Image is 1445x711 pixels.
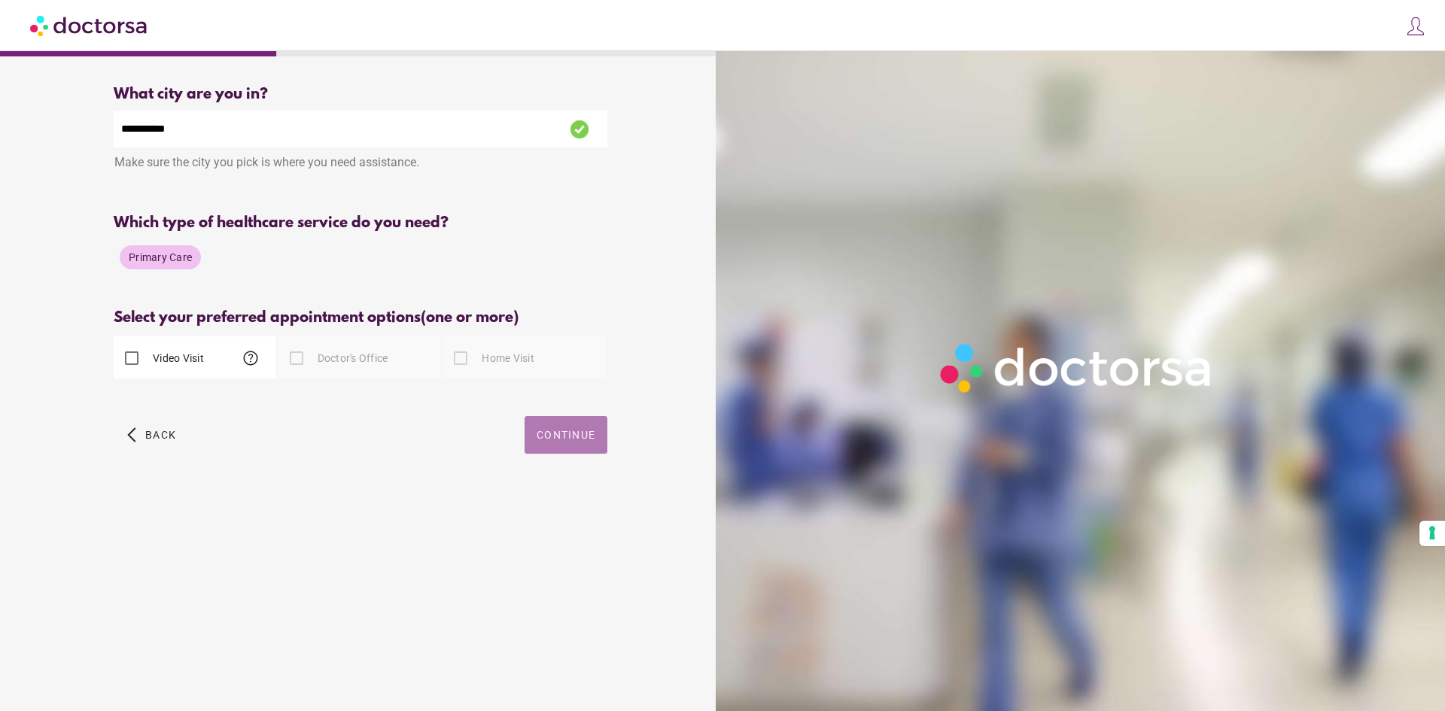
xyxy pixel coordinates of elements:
button: Your consent preferences for tracking technologies [1419,521,1445,546]
button: Continue [525,416,607,454]
span: Back [145,429,176,441]
div: Which type of healthcare service do you need? [114,214,607,232]
span: Continue [537,429,595,441]
div: Make sure the city you pick is where you need assistance. [114,147,607,181]
img: Doctorsa.com [30,8,149,42]
span: Primary Care [129,251,192,263]
div: Select your preferred appointment options [114,309,607,327]
label: Video Visit [150,351,204,366]
img: Logo-Doctorsa-trans-White-partial-flat.png [932,336,1221,400]
span: (one or more) [421,309,519,327]
button: arrow_back_ios Back [121,416,182,454]
span: help [242,349,260,367]
div: What city are you in? [114,86,607,103]
label: Home Visit [479,351,534,366]
label: Doctor's Office [315,351,388,366]
img: icons8-customer-100.png [1405,16,1426,37]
